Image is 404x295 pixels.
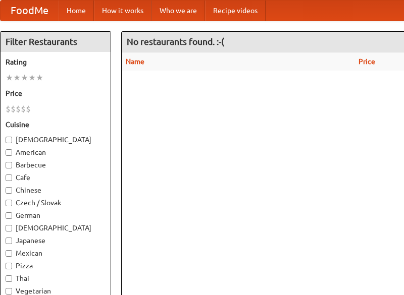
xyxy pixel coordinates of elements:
input: [DEMOGRAPHIC_DATA] [6,225,12,231]
ng-pluralize: No restaurants found. :-( [127,37,224,46]
li: $ [11,103,16,114]
label: Barbecue [6,160,106,170]
label: Czech / Slovak [6,198,106,208]
li: ★ [6,72,13,83]
input: Mexican [6,250,12,257]
label: German [6,210,106,220]
a: How it works [94,1,151,21]
input: Pizza [6,263,12,269]
li: $ [16,103,21,114]
li: $ [21,103,26,114]
input: Cafe [6,174,12,181]
li: $ [6,103,11,114]
a: Who we are [151,1,205,21]
input: Vegetarian [6,288,12,294]
li: ★ [21,72,28,83]
label: [DEMOGRAPHIC_DATA] [6,223,106,233]
h5: Cuisine [6,120,106,130]
input: German [6,212,12,219]
li: ★ [36,72,43,83]
label: [DEMOGRAPHIC_DATA] [6,135,106,145]
h5: Rating [6,57,106,67]
label: Chinese [6,185,106,195]
label: Pizza [6,261,106,271]
label: Thai [6,273,106,283]
input: American [6,149,12,156]
a: Home [59,1,94,21]
a: Name [126,57,144,66]
a: Price [359,57,375,66]
h5: Price [6,88,106,98]
a: Recipe videos [205,1,266,21]
input: Barbecue [6,162,12,168]
li: ★ [13,72,21,83]
label: Mexican [6,248,106,258]
label: American [6,147,106,157]
input: [DEMOGRAPHIC_DATA] [6,137,12,143]
input: Japanese [6,238,12,244]
label: Japanese [6,235,106,246]
input: Czech / Slovak [6,200,12,206]
h4: Filter Restaurants [1,32,111,52]
a: FoodMe [1,1,59,21]
input: Chinese [6,187,12,194]
input: Thai [6,275,12,282]
label: Cafe [6,172,106,183]
li: $ [26,103,31,114]
li: ★ [28,72,36,83]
